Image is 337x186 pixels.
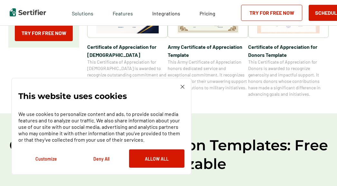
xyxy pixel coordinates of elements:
[305,155,337,186] iframe: Chat Widget
[10,8,46,16] img: Sertifier | Digital Credentialing Platform
[248,59,329,97] span: This Certificate of Appreciation for Donors is awarded to recognize generosity and impactful supp...
[248,43,329,59] span: Certificate of Appreciation for Donors​ Template
[18,111,184,143] p: We use cookies to personalize content and ads, to provide social media features and to analyze ou...
[113,9,133,17] span: Features
[168,59,248,91] span: This Army Certificate of Appreciation honors dedicated service and exceptional commitment. It rec...
[241,5,302,21] a: Try for Free Now
[152,10,180,16] span: Integrations
[6,136,331,173] h2: Certificate of Appreciation Templates: Free & Customizable
[18,149,74,168] button: Customize
[200,9,215,17] a: Pricing
[18,93,127,99] p: This website uses cookies
[87,59,168,97] span: This Certificate of Appreciation for [DEMOGRAPHIC_DATA] is awarded to recognize outstanding commi...
[74,149,129,168] button: Deny All
[87,43,168,59] span: Certificate of Appreciation for [DEMOGRAPHIC_DATA]​
[15,25,73,41] a: Try for Free Now
[200,10,215,16] span: Pricing
[129,149,184,168] button: Allow All
[72,9,93,17] span: Solutions
[168,43,248,59] span: Army Certificate of Appreciation​ Template
[152,9,180,17] a: Integrations
[181,85,184,89] img: Cookie Popup Close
